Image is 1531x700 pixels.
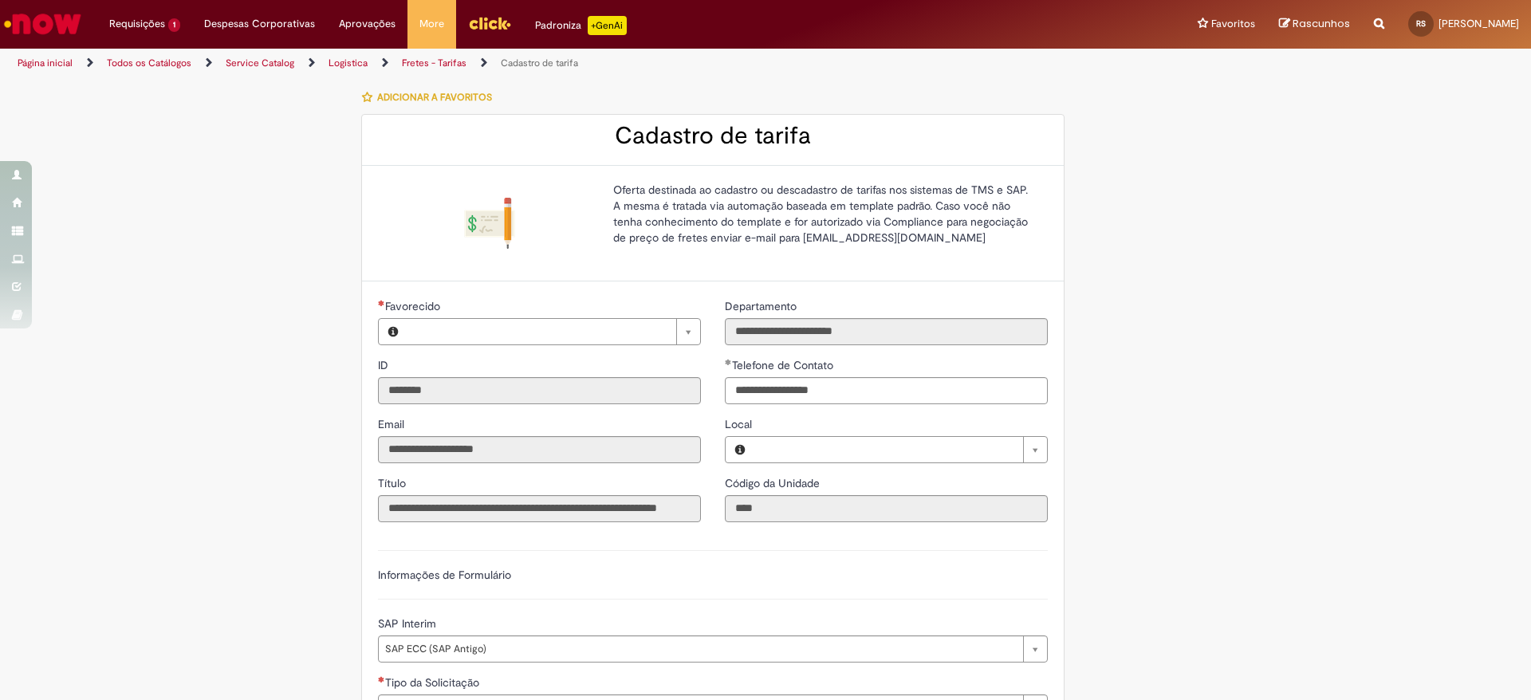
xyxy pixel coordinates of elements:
[1279,17,1350,32] a: Rascunhos
[407,319,700,344] a: Limpar campo Favorecido
[725,476,823,490] span: Somente leitura - Código da Unidade
[18,57,73,69] a: Página inicial
[613,182,1036,246] p: Oferta destinada ao cadastro ou descadastro de tarifas nos sistemas de TMS e SAP. A mesma é trata...
[378,417,407,431] span: Somente leitura - Email
[361,81,501,114] button: Adicionar a Favoritos
[378,416,407,432] label: Somente leitura - Email
[402,57,466,69] a: Fretes - Tarifas
[501,57,578,69] a: Cadastro de tarifa
[378,476,409,490] span: Somente leitura - Título
[339,16,396,32] span: Aprovações
[378,436,701,463] input: Email
[419,16,444,32] span: More
[725,417,755,431] span: Local
[725,298,800,314] label: Somente leitura - Departamento
[107,57,191,69] a: Todos os Catálogos
[754,437,1047,462] a: Limpar campo Local
[1439,17,1519,30] span: [PERSON_NAME]
[378,495,701,522] input: Título
[168,18,180,32] span: 1
[226,57,294,69] a: Service Catalog
[204,16,315,32] span: Despesas Corporativas
[464,198,515,249] img: Cadastro de tarifa
[378,300,385,306] span: Necessários
[385,675,482,690] span: Tipo da Solicitação
[1211,16,1255,32] span: Favoritos
[726,437,754,462] button: Local, Visualizar este registro
[377,91,492,104] span: Adicionar a Favoritos
[378,377,701,404] input: ID
[378,568,511,582] label: Informações de Formulário
[1416,18,1426,29] span: RS
[385,636,1015,662] span: SAP ECC (SAP Antigo)
[329,57,368,69] a: Logistica
[378,616,439,631] span: SAP Interim
[12,49,1009,78] ul: Trilhas de página
[725,359,732,365] span: Obrigatório Preenchido
[725,377,1048,404] input: Telefone de Contato
[378,676,385,682] span: Necessários
[385,299,443,313] span: Necessários - Favorecido
[588,16,627,35] p: +GenAi
[379,319,407,344] button: Favorecido, Visualizar este registro
[725,495,1048,522] input: Código da Unidade
[2,8,84,40] img: ServiceNow
[468,11,511,35] img: click_logo_yellow_360x200.png
[109,16,165,32] span: Requisições
[725,475,823,491] label: Somente leitura - Código da Unidade
[725,299,800,313] span: Somente leitura - Departamento
[535,16,627,35] div: Padroniza
[1293,16,1350,31] span: Rascunhos
[378,123,1048,149] h2: Cadastro de tarifa
[725,318,1048,345] input: Departamento
[378,358,392,372] span: Somente leitura - ID
[732,358,836,372] span: Telefone de Contato
[378,357,392,373] label: Somente leitura - ID
[378,475,409,491] label: Somente leitura - Título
